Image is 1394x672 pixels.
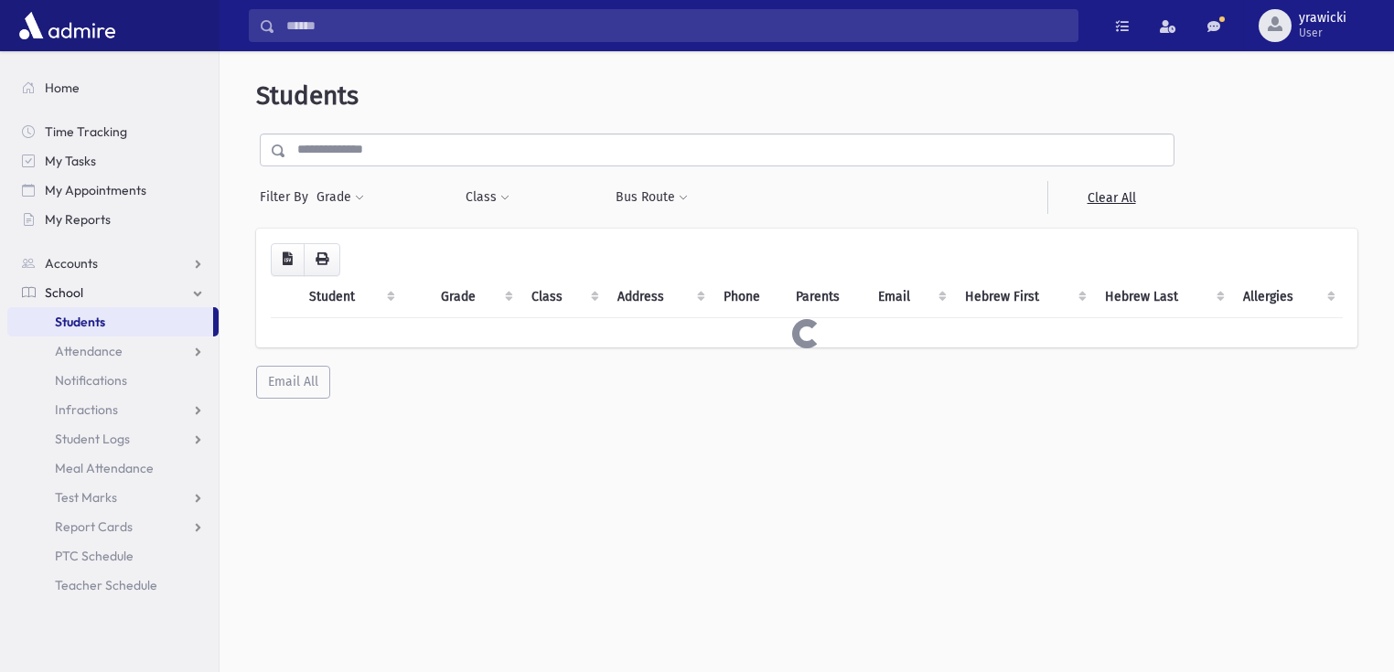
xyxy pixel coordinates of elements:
span: Teacher Schedule [55,577,157,593]
button: Email All [256,366,330,399]
span: My Reports [45,211,111,228]
a: Test Marks [7,483,219,512]
a: Time Tracking [7,117,219,146]
a: Attendance [7,336,219,366]
th: Grade [430,276,520,318]
a: Clear All [1047,181,1174,214]
span: Students [256,80,359,111]
a: Accounts [7,249,219,278]
a: My Tasks [7,146,219,176]
input: Search [275,9,1078,42]
th: Address [606,276,712,318]
th: Phone [713,276,785,318]
span: Test Marks [55,489,117,506]
span: Time Tracking [45,123,127,140]
a: My Reports [7,205,219,234]
span: Filter By [260,187,316,207]
th: Hebrew Last [1094,276,1232,318]
button: Grade [316,181,365,214]
button: Print [304,243,340,276]
button: Class [465,181,510,214]
span: Infractions [55,401,118,418]
img: AdmirePro [15,7,120,44]
a: Teacher Schedule [7,571,219,600]
span: My Tasks [45,153,96,169]
th: Parents [785,276,866,318]
span: yrawicki [1299,11,1346,26]
span: School [45,284,83,301]
span: PTC Schedule [55,548,134,564]
a: Infractions [7,395,219,424]
a: Student Logs [7,424,219,453]
span: Attendance [55,343,123,359]
span: Accounts [45,255,98,272]
span: My Appointments [45,182,146,198]
span: Report Cards [55,518,133,535]
th: Allergies [1232,276,1343,318]
a: My Appointments [7,176,219,205]
th: Email [867,276,955,318]
a: Report Cards [7,512,219,541]
span: Home [45,80,80,96]
span: Students [55,314,105,330]
button: CSV [271,243,305,276]
a: Students [7,307,213,336]
th: Class [520,276,606,318]
a: School [7,278,219,307]
a: Home [7,73,219,102]
th: Hebrew First [954,276,1094,318]
a: Notifications [7,366,219,395]
span: User [1299,26,1346,40]
span: Student Logs [55,431,130,447]
button: Bus Route [615,181,689,214]
a: PTC Schedule [7,541,219,571]
a: Meal Attendance [7,453,219,483]
th: Student [298,276,402,318]
span: Notifications [55,372,127,389]
span: Meal Attendance [55,460,154,476]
